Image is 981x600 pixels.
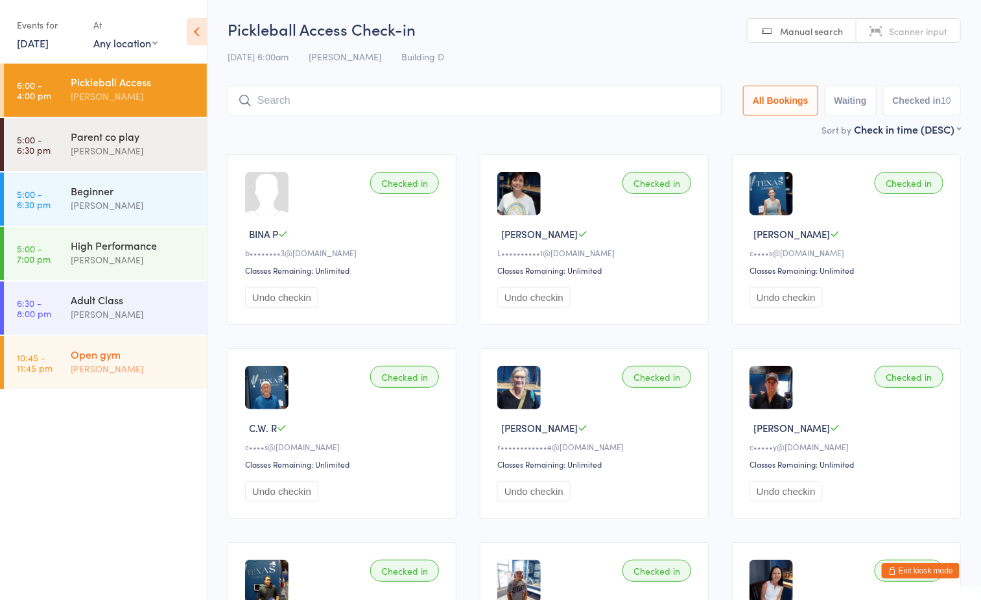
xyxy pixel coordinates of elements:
div: c••••s@[DOMAIN_NAME] [750,247,947,258]
div: Classes Remaining: Unlimited [245,265,443,276]
div: Checked in [622,172,691,194]
div: [PERSON_NAME] [71,361,196,376]
span: Manual search [780,25,843,38]
span: Building D [401,50,444,63]
div: Check in time (DESC) [854,122,961,136]
div: Checked in [370,560,439,582]
a: 10:45 -11:45 pmOpen gym[PERSON_NAME] [4,336,207,389]
div: Classes Remaining: Unlimited [245,459,443,470]
a: 5:00 -6:30 pmParent co play[PERSON_NAME] [4,118,207,171]
span: [PERSON_NAME] [501,421,578,435]
div: Classes Remaining: Unlimited [750,459,947,470]
span: [PERSON_NAME] [753,227,830,241]
img: image1676656778.png [750,366,793,409]
button: Waiting [825,86,877,115]
a: 5:00 -6:30 pmBeginner[PERSON_NAME] [4,173,207,226]
div: Events for [17,14,80,36]
div: [PERSON_NAME] [71,307,196,322]
span: Scanner input [889,25,947,38]
div: Classes Remaining: Unlimited [497,265,695,276]
label: Sort by [821,123,851,136]
button: Undo checkin [750,481,823,501]
a: 6:30 -8:00 pmAdult Class[PERSON_NAME] [4,282,207,335]
div: Checked in [622,366,691,388]
img: image1724863864.png [750,172,793,215]
span: [DATE] 6:00am [228,50,289,63]
div: L••••••••••1@[DOMAIN_NAME] [497,247,695,258]
time: 6:00 - 4:00 pm [17,80,51,101]
button: Undo checkin [750,287,823,307]
time: 6:30 - 8:00 pm [17,298,51,318]
div: Checked in [370,366,439,388]
span: [PERSON_NAME] [501,227,578,241]
span: [PERSON_NAME] [753,421,830,435]
div: Classes Remaining: Unlimited [497,459,695,470]
div: Checked in [622,560,691,582]
button: Checked in10 [883,86,961,115]
img: image1724685376.png [245,366,289,409]
input: Search [228,86,722,115]
div: Checked in [370,172,439,194]
time: 10:45 - 11:45 pm [17,352,53,373]
div: 10 [941,95,951,106]
div: [PERSON_NAME] [71,198,196,213]
button: Undo checkin [245,481,318,501]
a: 5:00 -7:00 pmHigh Performance[PERSON_NAME] [4,227,207,280]
div: Classes Remaining: Unlimited [750,265,947,276]
button: Undo checkin [497,287,571,307]
span: BINA P [249,227,278,241]
button: Undo checkin [245,287,318,307]
div: Checked in [875,366,943,388]
div: [PERSON_NAME] [71,89,196,104]
time: 5:00 - 7:00 pm [17,243,51,264]
time: 5:00 - 6:30 pm [17,189,51,210]
h2: Pickleball Access Check-in [228,18,961,40]
div: Pickleball Access [71,75,196,89]
div: c•••••y@[DOMAIN_NAME] [750,441,947,452]
div: Beginner [71,184,196,198]
div: Parent co play [71,129,196,143]
div: r••••••••••••e@[DOMAIN_NAME] [497,441,695,452]
div: Checked in [875,560,943,582]
div: c••••s@[DOMAIN_NAME] [245,441,443,452]
div: Open gym [71,347,196,361]
div: At [93,14,158,36]
time: 5:00 - 6:30 pm [17,134,51,155]
a: 6:00 -4:00 pmPickleball Access[PERSON_NAME] [4,64,207,117]
div: [PERSON_NAME] [71,143,196,158]
button: Exit kiosk mode [882,563,960,579]
div: [PERSON_NAME] [71,252,196,267]
div: b••••••••3@[DOMAIN_NAME] [245,247,443,258]
span: C.W. R [249,421,277,435]
img: image1675957114.png [497,172,541,215]
button: Undo checkin [497,481,571,501]
div: Checked in [875,172,943,194]
img: image1675966330.png [497,366,541,409]
div: Any location [93,36,158,50]
span: [PERSON_NAME] [309,50,381,63]
button: All Bookings [743,86,818,115]
div: High Performance [71,238,196,252]
div: Adult Class [71,293,196,307]
a: [DATE] [17,36,49,50]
